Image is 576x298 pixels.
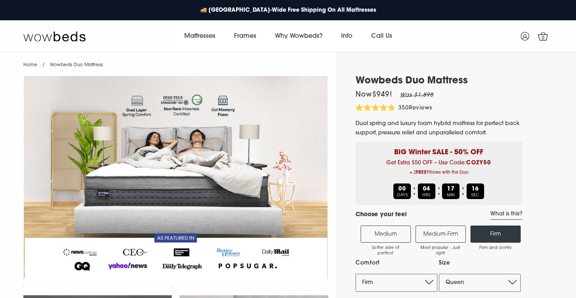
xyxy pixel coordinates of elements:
span: 350 [398,105,409,111]
a: Call Us [362,25,402,47]
b: FREE [416,171,427,175]
span: Softer side of perfect [365,245,407,256]
span: / [42,63,45,67]
span: + 2 Pillows with the Duo [361,168,516,178]
b: COZY50 [466,160,491,166]
span: Now $949 ! [356,92,392,99]
div: DAYS [393,183,411,199]
h1: Wowbeds Duo Mattress [356,76,522,87]
span: 0 [539,34,547,42]
b: 00 [398,186,406,192]
a: Info [332,25,362,47]
a: What is this? [490,211,522,220]
em: Was $1,898 [400,92,433,98]
a: Home [23,63,37,67]
label: Size [439,258,521,268]
span: Most popular - Just right [420,245,462,256]
a: Why Wowbeds? [266,25,332,47]
span: Wowbeds Duo Mattress [50,63,103,67]
a: Frames [225,25,266,47]
b: 16 [472,186,479,192]
span: Get Extra $50 OFF – Use Code: [361,160,516,178]
div: SEC [467,183,484,199]
nav: breadcrumbs [23,52,103,72]
span: Reviews [409,105,433,111]
label: Medium [361,226,411,243]
a: 0 [533,26,553,46]
a: 🚚 [GEOGRAPHIC_DATA]-Wide Free Shipping On All Mattresses [196,2,380,18]
b: 17 [447,186,455,192]
label: Comfort [356,258,437,268]
div: HRS [418,183,435,199]
span: Dual spring and luxury foam hybrid mattress for perfect back support, pressure relief and unparal... [356,121,520,136]
div: MIN [442,183,460,199]
p: BIG Winter SALE - 50% OFF [361,142,516,158]
span: Firm and comfy [475,245,516,251]
label: Firm [470,226,521,243]
b: 04 [423,186,431,192]
a: Mattresses [175,25,225,47]
label: Medium-Firm [416,226,466,243]
img: Wow Beds Logo [23,31,86,42]
h4: Choose your feel [356,211,407,220]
